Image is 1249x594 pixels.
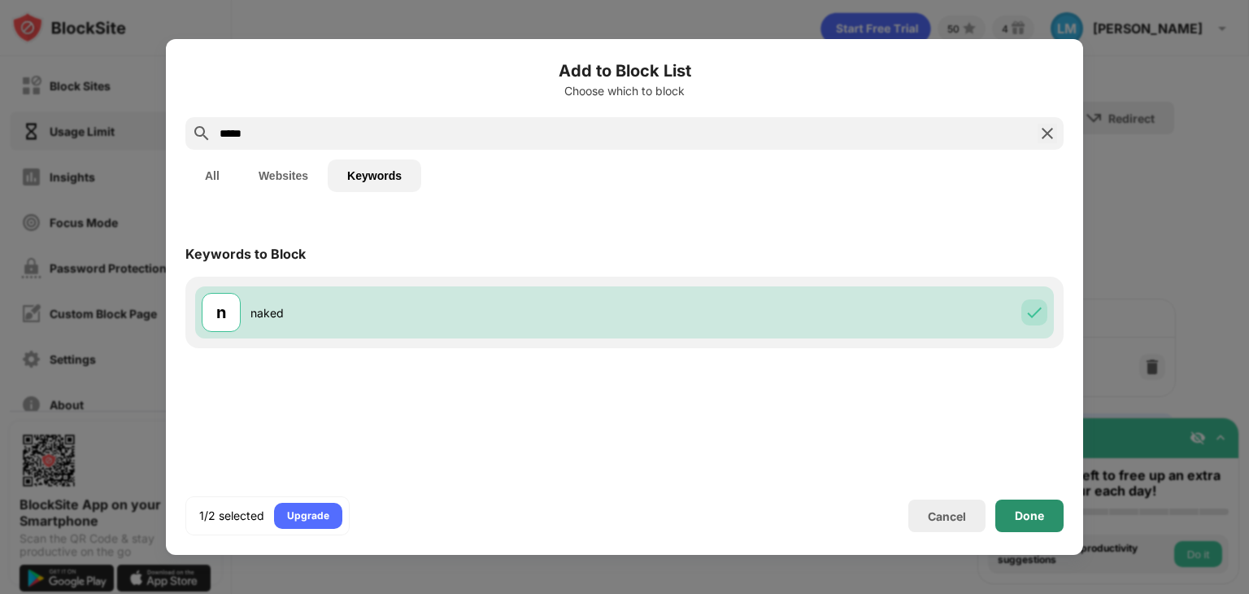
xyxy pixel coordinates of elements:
img: search.svg [192,124,211,143]
h6: Add to Block List [185,59,1064,83]
img: search-close [1038,124,1057,143]
div: n [216,300,226,325]
button: Websites [239,159,328,192]
div: naked [250,304,624,321]
button: All [185,159,239,192]
div: 1/2 selected [199,508,264,524]
div: Keywords to Block [185,246,306,262]
div: Cancel [928,509,966,523]
div: Upgrade [287,508,329,524]
button: Keywords [328,159,421,192]
div: Choose which to block [185,85,1064,98]
div: Done [1015,509,1044,522]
